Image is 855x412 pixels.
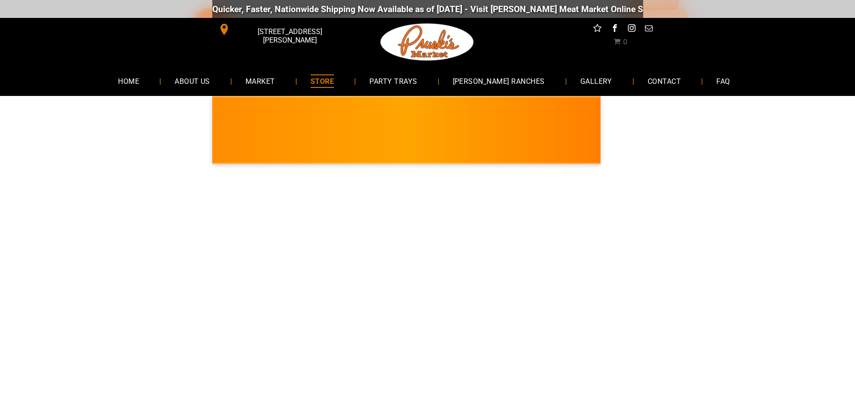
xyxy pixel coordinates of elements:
[592,22,603,36] a: Social network
[626,22,637,36] a: instagram
[105,69,153,93] a: HOME
[232,69,289,93] a: MARKET
[232,23,347,49] span: [STREET_ADDRESS][PERSON_NAME]
[379,18,476,66] img: Pruski-s+Market+HQ+Logo2-1920w.png
[643,22,654,36] a: email
[211,4,754,14] div: Quicker, Faster, Nationwide Shipping Now Available as of [DATE] - Visit [PERSON_NAME] Meat Market...
[599,136,775,151] span: [PERSON_NAME] MARKET
[212,22,350,36] a: [STREET_ADDRESS][PERSON_NAME]
[297,69,347,93] a: STORE
[634,69,694,93] a: CONTACT
[356,69,430,93] a: PARTY TRAYS
[439,69,558,93] a: [PERSON_NAME] RANCHES
[609,22,620,36] a: facebook
[567,69,626,93] a: GALLERY
[161,69,224,93] a: ABOUT US
[623,38,627,46] span: 0
[703,69,743,93] a: FAQ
